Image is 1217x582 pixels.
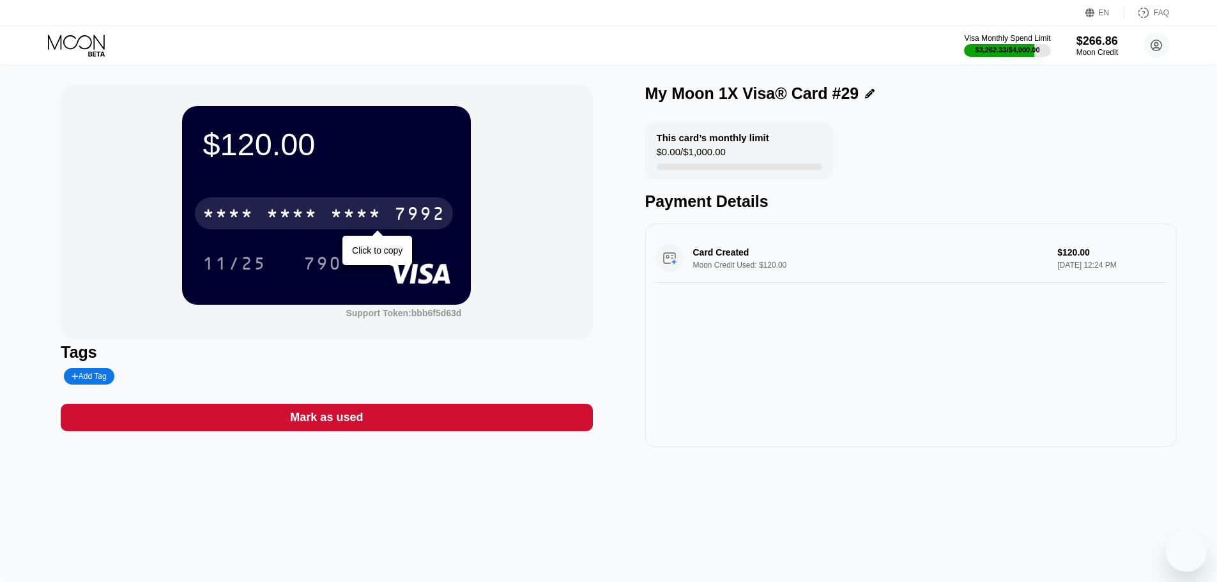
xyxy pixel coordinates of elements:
[346,308,461,318] div: Support Token: bbb6f5d63d
[1166,531,1207,572] iframe: Button to launch messaging window, 1 unread message
[352,245,402,256] div: Click to copy
[203,126,450,162] div: $120.00
[1076,34,1118,57] div: $266.86Moon Credit
[64,368,114,385] div: Add Tag
[976,46,1040,54] div: $3,262.33 / $4,000.00
[294,247,351,279] div: 790
[203,255,266,275] div: 11/25
[193,247,276,279] div: 11/25
[346,308,461,318] div: Support Token:bbb6f5d63d
[657,146,726,164] div: $0.00 / $1,000.00
[61,343,592,362] div: Tags
[290,410,363,425] div: Mark as used
[1076,48,1118,57] div: Moon Credit
[1099,8,1110,17] div: EN
[1154,8,1169,17] div: FAQ
[964,34,1050,43] div: Visa Monthly Spend Limit
[964,34,1050,57] div: Visa Monthly Spend Limit$3,262.33/$4,000.00
[645,192,1177,211] div: Payment Details
[303,255,342,275] div: 790
[1184,528,1209,541] iframe: Number of unread messages
[657,132,769,143] div: This card’s monthly limit
[61,404,592,431] div: Mark as used
[1124,6,1169,19] div: FAQ
[1076,34,1118,48] div: $266.86
[394,205,445,226] div: 7992
[1085,6,1124,19] div: EN
[72,372,106,381] div: Add Tag
[645,84,859,103] div: My Moon 1X Visa® Card #29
